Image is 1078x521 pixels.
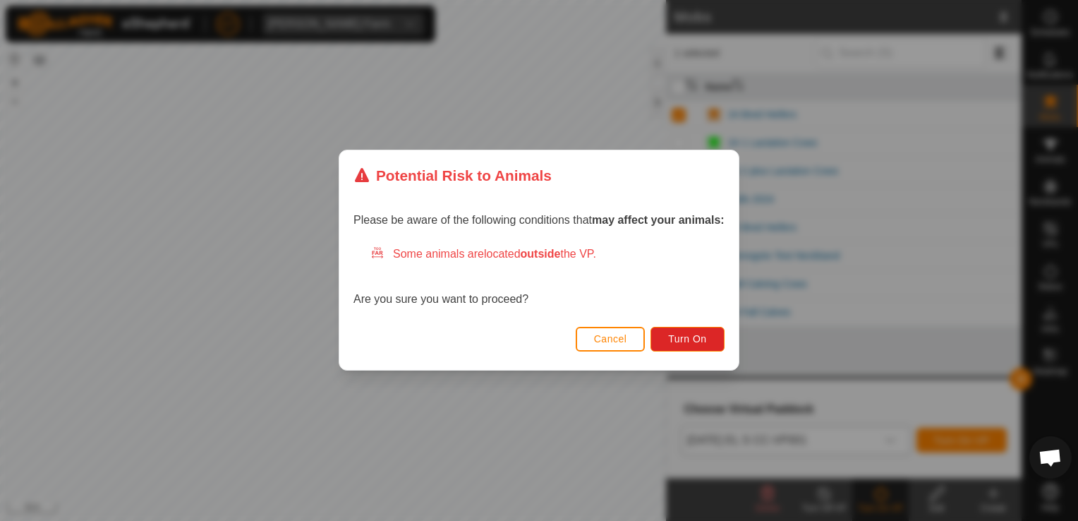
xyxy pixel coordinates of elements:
button: Turn On [651,327,725,352]
div: Are you sure you want to proceed? [353,246,725,309]
span: Turn On [669,334,707,345]
span: located the VP. [484,248,596,260]
strong: may affect your animals: [592,215,725,227]
div: Potential Risk to Animals [353,164,552,186]
div: Open chat [1029,436,1072,479]
strong: outside [521,248,561,260]
button: Cancel [576,327,646,352]
div: Some animals are [370,246,725,263]
span: Please be aware of the following conditions that [353,215,725,227]
span: Cancel [594,334,627,345]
